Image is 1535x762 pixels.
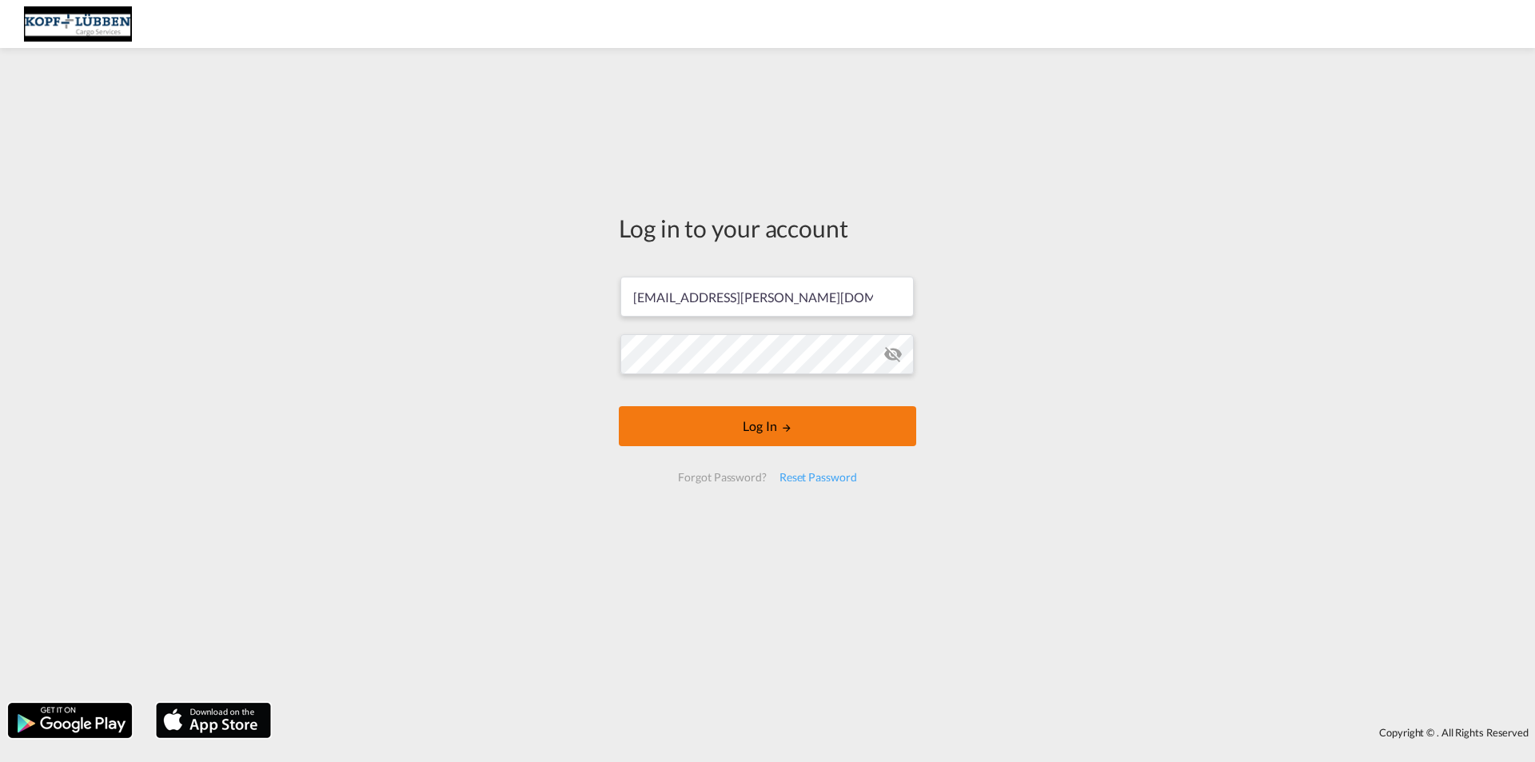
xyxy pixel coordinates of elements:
md-icon: icon-eye-off [883,345,903,364]
button: LOGIN [619,406,916,446]
input: Enter email/phone number [620,277,914,317]
img: apple.png [154,701,273,740]
img: google.png [6,701,134,740]
div: Copyright © . All Rights Reserved [279,719,1535,746]
div: Reset Password [773,463,863,492]
div: Log in to your account [619,211,916,245]
img: 25cf3bb0aafc11ee9c4fdbd399af7748.JPG [24,6,132,42]
div: Forgot Password? [672,463,772,492]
